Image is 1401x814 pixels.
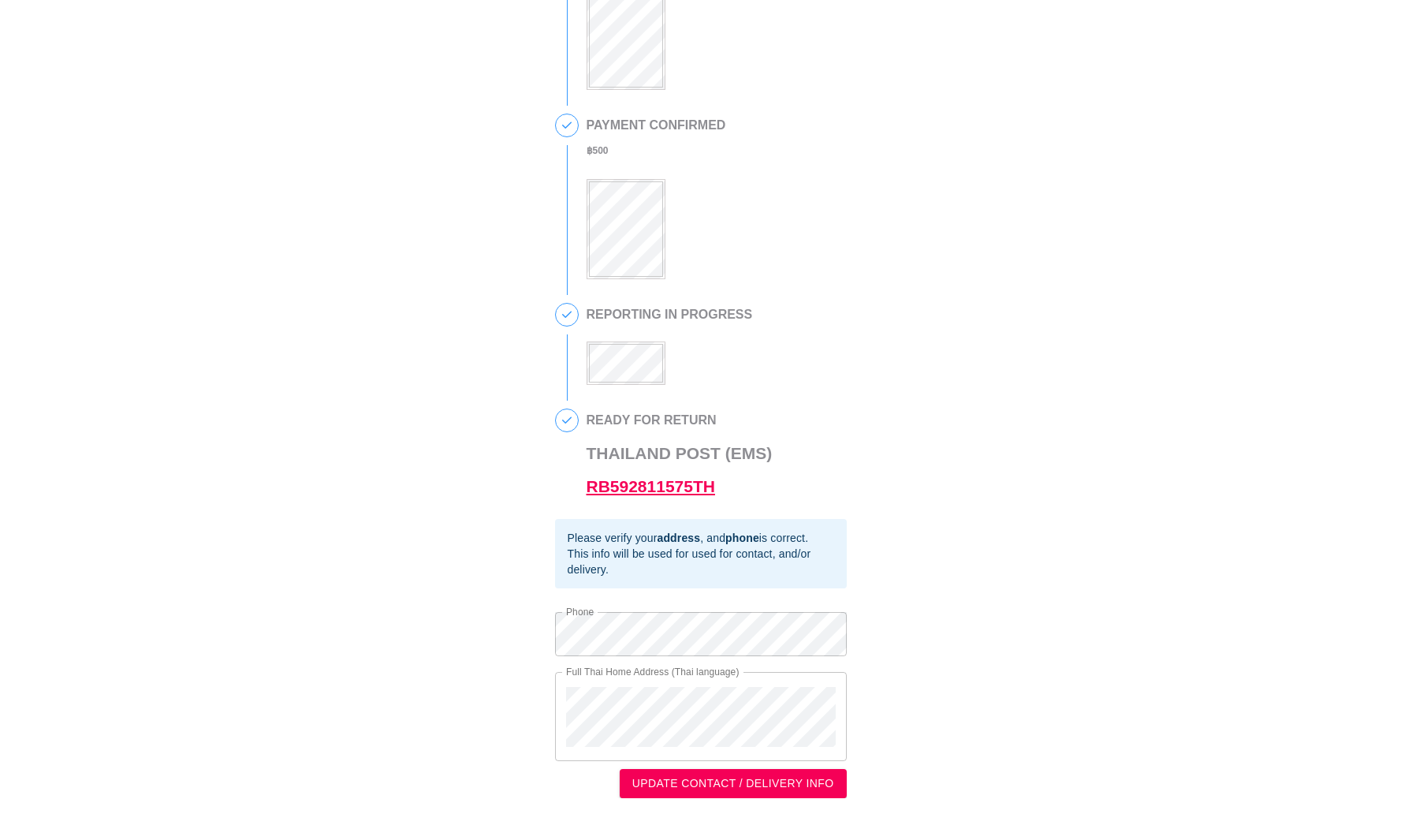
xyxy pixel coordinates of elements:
[632,774,834,793] span: UPDATE CONTACT / DELIVERY INFO
[657,532,700,544] b: address
[556,304,578,326] span: 3
[568,546,834,577] div: This info will be used for used for contact, and/or delivery.
[587,437,773,503] h3: Thailand Post (EMS)
[587,308,753,322] h2: REPORTING IN PROGRESS
[587,477,715,495] a: RB592811575TH
[587,413,773,428] h2: READY FOR RETURN
[725,532,759,544] b: phone
[587,118,726,133] h2: PAYMENT CONFIRMED
[620,769,847,798] button: UPDATE CONTACT / DELIVERY INFO
[556,114,578,136] span: 2
[587,145,609,156] b: ฿ 500
[568,530,834,546] div: Please verify your , and is correct.
[556,409,578,431] span: 4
